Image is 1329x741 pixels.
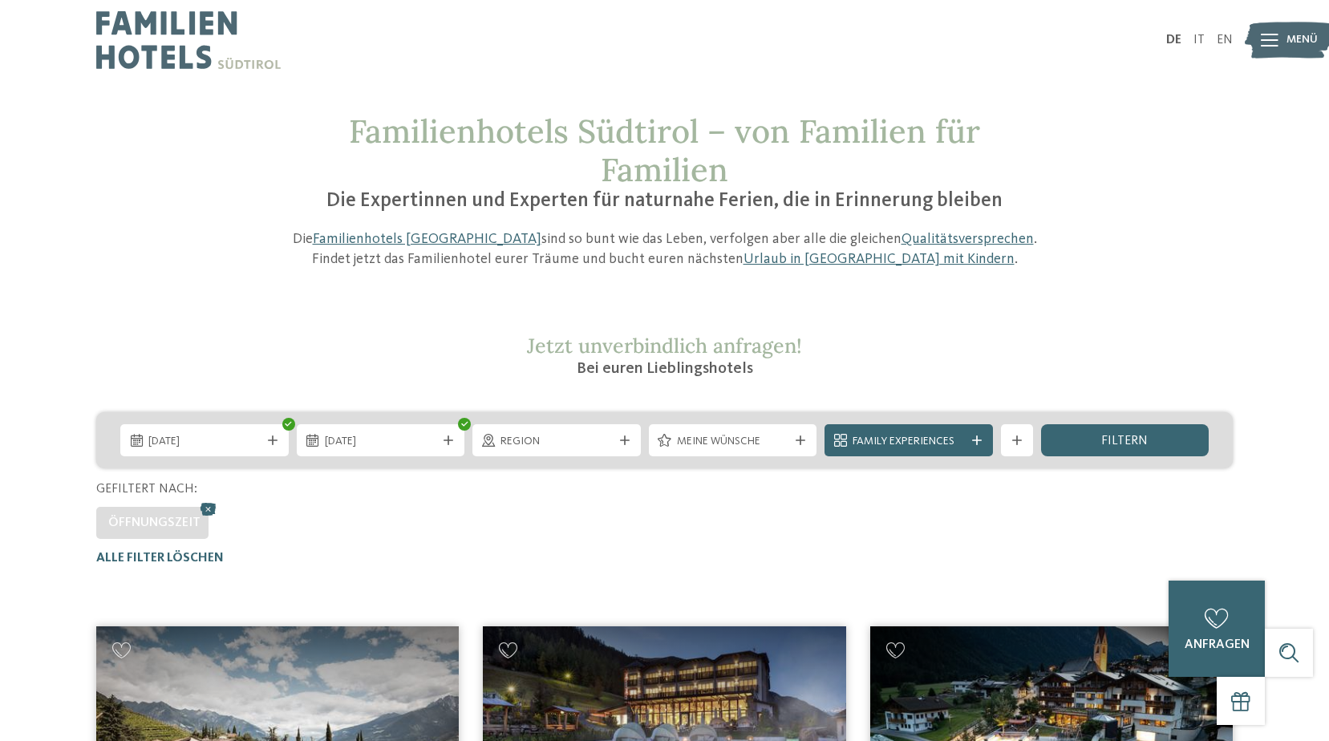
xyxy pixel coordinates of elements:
span: Öffnungszeit [108,516,201,529]
span: Meine Wünsche [677,434,789,450]
span: [DATE] [325,434,437,450]
span: filtern [1101,435,1148,447]
span: [DATE] [148,434,261,450]
a: DE [1166,34,1181,47]
a: anfragen [1169,581,1265,677]
a: IT [1193,34,1205,47]
span: Menü [1286,32,1318,48]
p: Die sind so bunt wie das Leben, verfolgen aber alle die gleichen . Findet jetzt das Familienhotel... [284,229,1046,269]
span: Region [500,434,613,450]
span: Alle Filter löschen [96,552,224,565]
span: anfragen [1185,638,1250,651]
a: EN [1217,34,1233,47]
span: Gefiltert nach: [96,483,197,496]
span: Die Expertinnen und Experten für naturnahe Ferien, die in Erinnerung bleiben [326,191,1003,211]
a: Qualitätsversprechen [902,232,1034,246]
a: Urlaub in [GEOGRAPHIC_DATA] mit Kindern [744,252,1015,266]
span: Familienhotels Südtirol – von Familien für Familien [349,111,980,190]
a: Familienhotels [GEOGRAPHIC_DATA] [313,232,541,246]
span: Family Experiences [853,434,965,450]
span: Jetzt unverbindlich anfragen! [527,333,802,358]
span: Bei euren Lieblingshotels [577,361,753,377]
